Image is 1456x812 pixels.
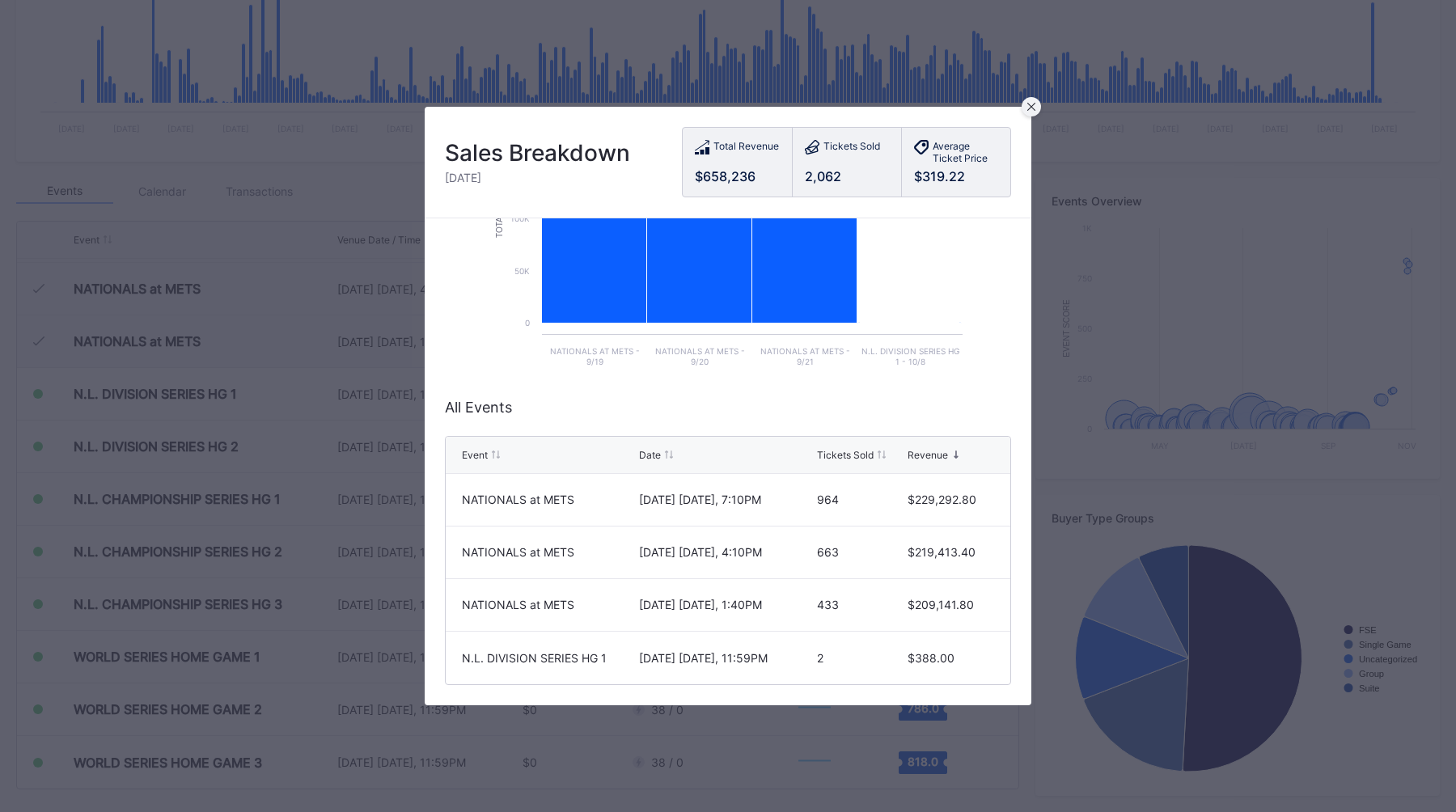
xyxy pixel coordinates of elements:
[908,545,994,559] div: $219,413.40
[817,651,904,665] div: 2
[817,449,874,461] div: Tickets Sold
[760,346,850,366] text: NATIONALS at METS - 9/21
[550,346,640,366] text: NATIONALS at METS - 9/19
[462,493,635,506] div: NATIONALS at METS
[525,318,530,328] text: 0
[639,493,812,506] div: [DATE] [DATE], 7:10PM
[462,651,635,665] div: N.L. DIVISION SERIES HG 1
[495,159,504,238] text: Total Revenue ($)
[861,346,959,366] text: N.L. DIVISION SERIES HG 1 - 10/8
[639,545,812,559] div: [DATE] [DATE], 4:10PM
[817,598,904,611] div: 433
[655,346,745,366] text: NATIONALS at METS - 9/20
[908,449,948,461] div: Revenue
[805,168,889,184] div: 2,062
[914,168,998,184] div: $319.22
[695,168,780,184] div: $658,236
[639,598,812,611] div: [DATE] [DATE], 1:40PM
[445,399,1011,416] div: All Events
[713,140,779,157] div: Total Revenue
[445,171,630,184] div: [DATE]
[933,140,998,164] div: Average Ticket Price
[462,598,635,611] div: NATIONALS at METS
[510,214,530,223] text: 100k
[908,651,994,665] div: $388.00
[462,449,488,461] div: Event
[639,449,661,461] div: Date
[817,545,904,559] div: 663
[639,651,812,665] div: [DATE] [DATE], 11:59PM
[823,140,880,157] div: Tickets Sold
[908,598,994,611] div: $209,141.80
[817,493,904,506] div: 964
[908,493,994,506] div: $229,292.80
[462,545,635,559] div: NATIONALS at METS
[514,266,530,276] text: 50k
[445,139,630,167] div: Sales Breakdown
